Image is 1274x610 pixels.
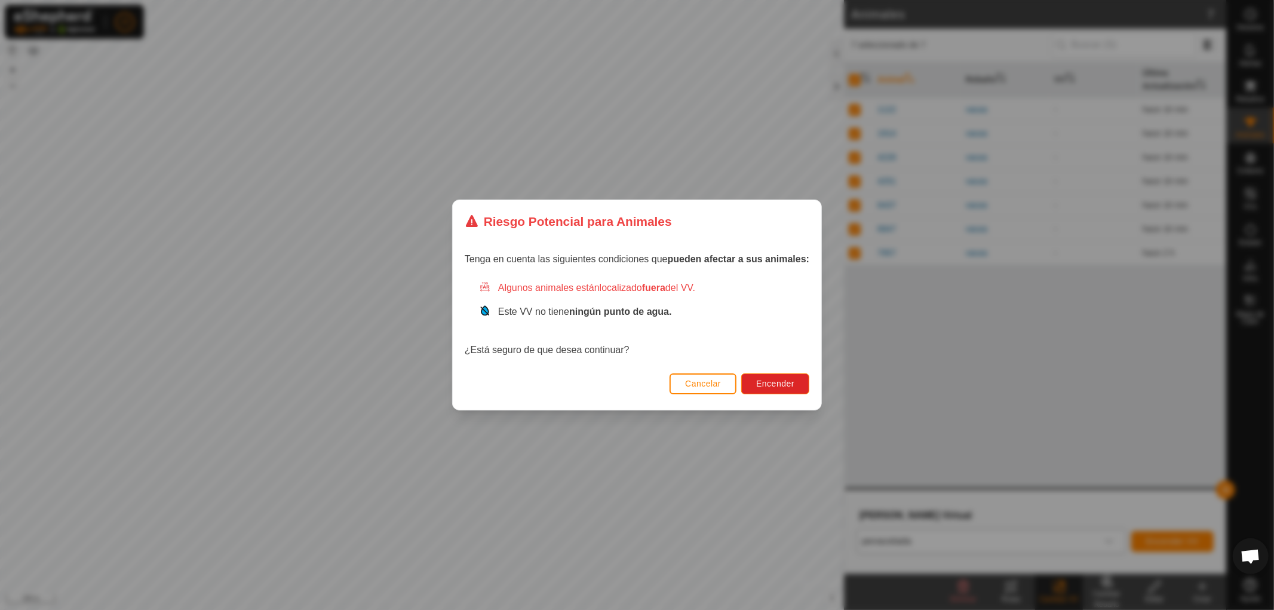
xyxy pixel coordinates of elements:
[668,254,809,264] strong: pueden afectar a sus animales:
[670,373,736,394] button: Cancelar
[465,254,809,264] span: Tenga en cuenta las siguientes condiciones que
[1233,538,1269,574] div: Chat abierto
[479,281,809,295] div: Algunos animales están
[465,281,809,357] div: ¿Está seguro de que desea continuar?
[756,379,794,388] span: Encender
[600,283,695,293] span: localizado del VV.
[642,283,665,293] strong: fuera
[465,212,672,231] div: Riesgo Potencial para Animales
[569,306,672,317] strong: ningún punto de agua.
[685,379,721,388] span: Cancelar
[498,306,672,317] span: Este VV no tiene
[741,373,809,394] button: Encender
